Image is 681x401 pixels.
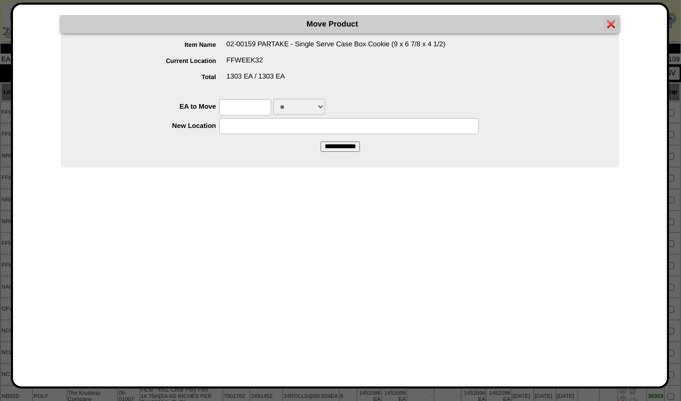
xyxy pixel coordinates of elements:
div: 02-00159 PARTAKE - Single Serve Case Box Cookie (9 x 6 7/8 x 4 1/2) [82,40,619,56]
label: EA to Move [82,102,219,110]
div: Move Product [61,15,619,33]
img: error.gif [607,20,616,28]
label: Total [82,73,226,81]
label: New Location [82,122,219,130]
label: Item Name [82,41,226,48]
label: Current Location [82,57,226,64]
div: FFWEEK32 [82,56,619,72]
div: 1303 EA / 1303 EA [82,72,619,88]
